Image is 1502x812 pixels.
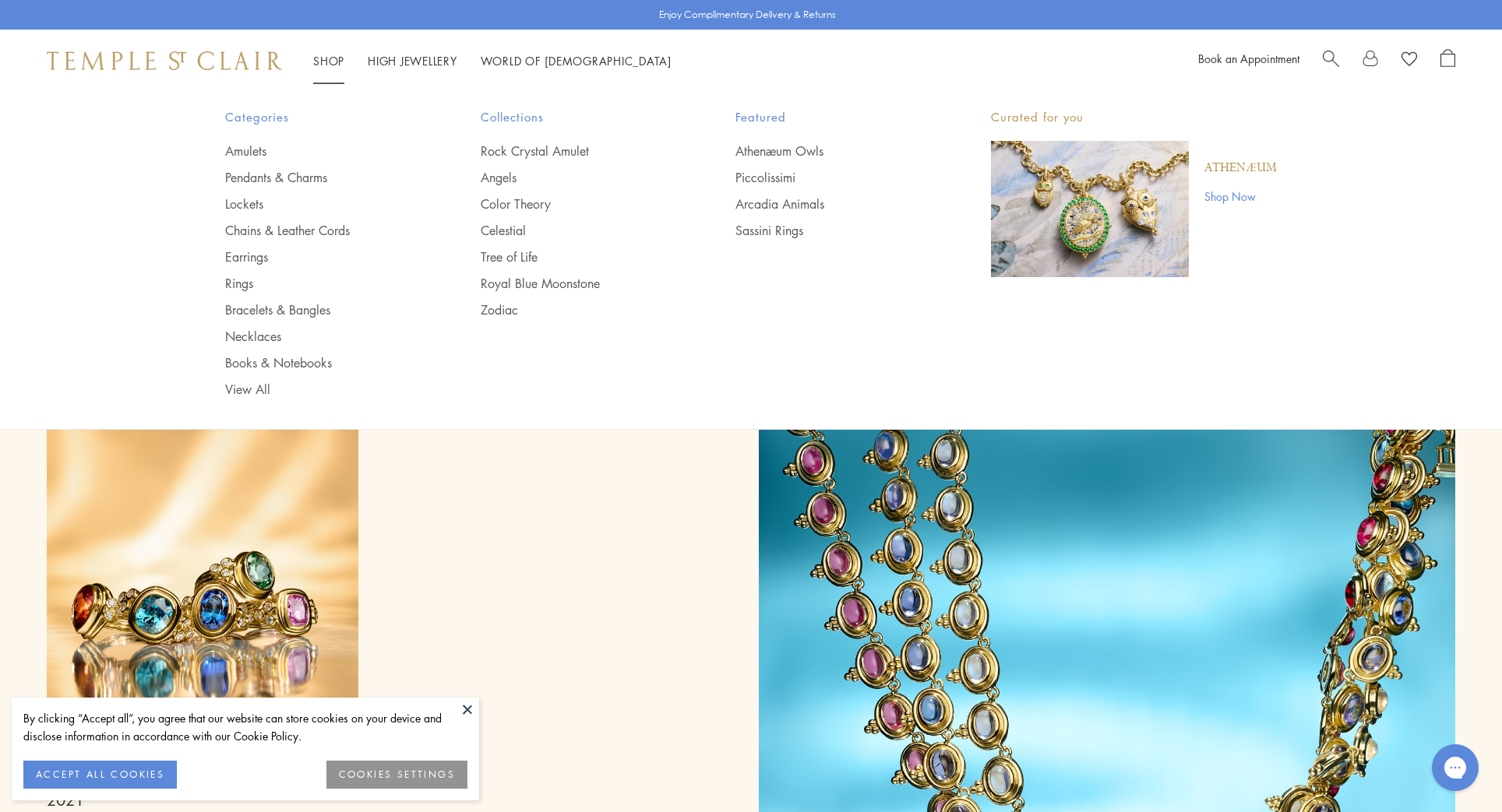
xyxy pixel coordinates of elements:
a: Royal Blue Moonstone [481,275,674,292]
a: Color Theory [481,195,674,213]
a: Celestial [481,222,674,239]
a: Amulets [225,142,418,160]
a: Open Shopping Bag [1440,49,1455,72]
p: Curated for you [991,107,1277,127]
span: Categories [225,107,418,127]
a: Piccolissimi [735,169,929,186]
button: ACCEPT ALL COOKIES [23,761,177,789]
a: Book an Appointment [1198,51,1299,66]
a: Arcadia Animals [735,195,929,213]
a: Angels [481,169,674,186]
span: Featured [735,107,929,127]
a: Books & Notebooks [225,354,418,371]
p: Enjoy Complimentary Delivery & Returns [659,7,836,23]
iframe: Gorgias live chat messenger [1424,739,1486,796]
a: Tree of Life [481,248,674,265]
div: By clicking “Accept all”, you agree that our website can store cookies on your device and disclos... [23,709,467,745]
a: World of [DEMOGRAPHIC_DATA]World of [DEMOGRAPHIC_DATA] [481,53,672,69]
button: COOKIES SETTINGS [326,761,467,789]
a: Earrings [225,248,418,265]
a: Search [1323,49,1339,72]
nav: Main navigation [313,51,672,71]
img: Temple St. Clair [47,51,282,70]
a: Chains & Leather Cords [225,222,418,239]
a: View Wishlist [1402,49,1417,72]
a: High JewelleryHigh Jewellery [368,53,457,69]
a: Zodiac [481,301,674,318]
a: Necklaces [225,328,418,345]
span: Collections [481,107,674,127]
a: Athenæum [1204,160,1277,177]
a: Lockets [225,195,418,213]
a: Athenæum Owls [735,142,929,160]
a: ShopShop [313,53,344,69]
a: Shop Now [1204,188,1277,205]
a: Rings [225,275,418,292]
a: Bracelets & Bangles [225,301,418,318]
a: Rock Crystal Amulet [481,142,674,160]
a: Pendants & Charms [225,169,418,186]
a: View All [225,381,418,398]
a: Sassini Rings [735,222,929,239]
